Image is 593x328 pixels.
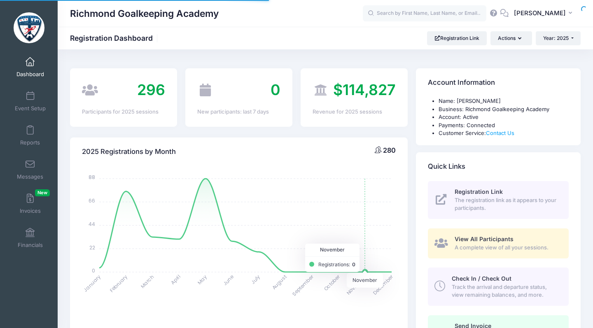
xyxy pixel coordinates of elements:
[11,189,50,218] a: InvoicesNew
[428,228,569,258] a: View All Participants A complete view of all your sessions.
[455,235,514,242] span: View All Participants
[271,273,288,291] tspan: August
[11,53,50,81] a: Dashboard
[345,273,369,296] tspan: November
[89,197,95,204] tspan: 66
[452,275,511,282] span: Check In / Check Out
[16,71,44,78] span: Dashboard
[271,81,280,99] span: 0
[20,139,40,146] span: Reports
[89,244,95,251] tspan: 22
[89,221,95,228] tspan: 44
[322,273,342,292] tspan: October
[139,273,156,290] tspan: March
[15,105,46,112] span: Event Setup
[197,108,280,116] div: New participants: last 7 days
[509,4,581,23] button: [PERSON_NAME]
[313,108,396,116] div: Revenue for 2025 sessions
[428,71,495,95] h4: Account Information
[333,81,396,99] span: $114,827
[452,283,559,299] span: Track the arrival and departure status, view remaining balances, and more.
[20,207,41,214] span: Invoices
[137,81,165,99] span: 296
[11,121,50,150] a: Reports
[455,188,503,195] span: Registration Link
[70,4,219,23] h1: Richmond Goalkeeping Academy
[17,173,43,180] span: Messages
[35,189,50,196] span: New
[18,242,43,249] span: Financials
[169,273,182,286] tspan: April
[92,267,95,274] tspan: 0
[428,155,465,178] h4: Quick Links
[490,31,532,45] button: Actions
[439,121,569,130] li: Payments: Connected
[82,108,165,116] div: Participants for 2025 sessions
[70,34,160,42] h1: Registration Dashboard
[439,97,569,105] li: Name: [PERSON_NAME]
[82,273,102,293] tspan: January
[514,9,566,18] span: [PERSON_NAME]
[427,31,487,45] a: Registration Link
[486,130,514,136] a: Contact Us
[439,129,569,137] li: Customer Service:
[222,273,235,287] tspan: June
[428,181,569,219] a: Registration Link The registration link as it appears to your participants.
[11,87,50,116] a: Event Setup
[428,268,569,305] a: Check In / Check Out Track the arrival and departure status, view remaining balances, and more.
[371,273,395,296] tspan: December
[108,273,128,293] tspan: February
[363,5,486,22] input: Search by First Name, Last Name, or Email...
[14,12,44,43] img: Richmond Goalkeeping Academy
[383,146,396,154] span: 280
[11,155,50,184] a: Messages
[439,113,569,121] li: Account: Active
[543,35,569,41] span: Year: 2025
[536,31,581,45] button: Year: 2025
[11,223,50,252] a: Financials
[82,140,176,163] h4: 2025 Registrations by Month
[455,244,559,252] span: A complete view of all your sessions.
[455,196,559,212] span: The registration link as it appears to your participants.
[291,273,315,297] tspan: September
[196,273,208,286] tspan: May
[250,273,262,286] tspan: July
[89,174,95,181] tspan: 88
[439,105,569,114] li: Business: Richmond Goalkeeping Academy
